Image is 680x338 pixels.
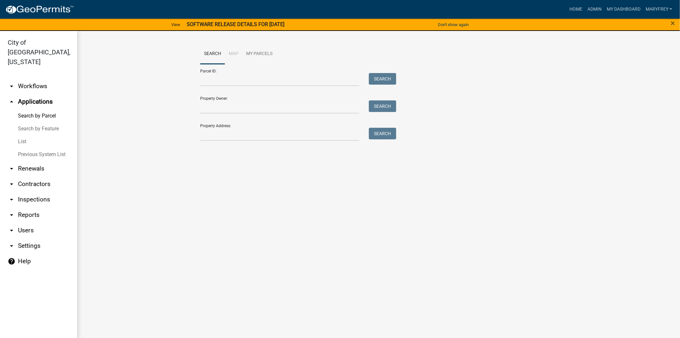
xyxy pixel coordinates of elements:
[671,19,675,27] button: Close
[643,3,675,15] a: MaryFrey
[169,19,183,30] a: View
[585,3,604,15] a: Admin
[369,100,396,112] button: Search
[8,242,15,250] i: arrow_drop_down
[242,44,276,64] a: My Parcels
[8,196,15,203] i: arrow_drop_down
[435,19,471,30] button: Don't show again
[187,21,284,27] strong: SOFTWARE RELEASE DETAILS FOR [DATE]
[8,258,15,265] i: help
[369,128,396,139] button: Search
[8,227,15,234] i: arrow_drop_down
[604,3,643,15] a: My Dashboard
[8,165,15,173] i: arrow_drop_down
[8,180,15,188] i: arrow_drop_down
[8,82,15,90] i: arrow_drop_down
[200,44,225,64] a: Search
[671,19,675,28] span: ×
[567,3,585,15] a: Home
[369,73,396,85] button: Search
[8,211,15,219] i: arrow_drop_down
[8,98,15,106] i: arrow_drop_up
